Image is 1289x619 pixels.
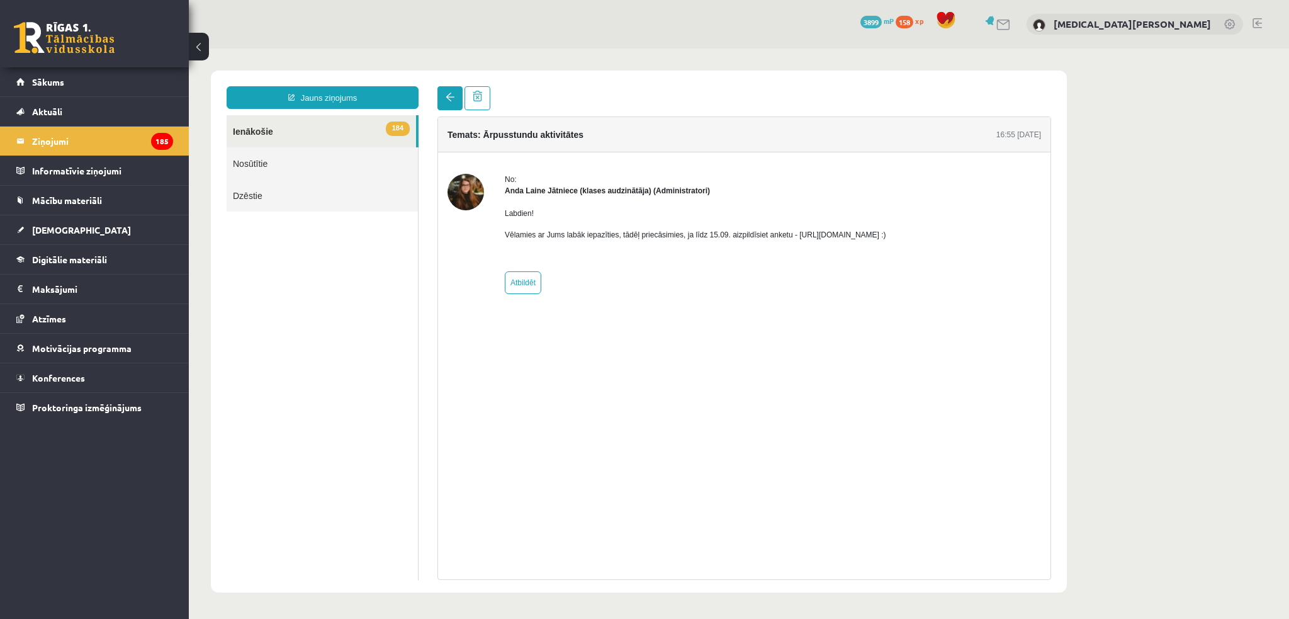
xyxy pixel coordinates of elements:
a: Konferences [16,363,173,392]
a: Jauns ziņojums [38,38,230,60]
a: 158 xp [896,16,930,26]
span: Mācību materiāli [32,195,102,206]
a: 184Ienākošie [38,67,227,99]
i: 185 [151,133,173,150]
a: Rīgas 1. Tālmācības vidusskola [14,22,115,54]
img: Anda Laine Jātniece (klases audzinātāja) [259,125,295,162]
legend: Ziņojumi [32,127,173,156]
a: Dzēstie [38,131,229,163]
span: Motivācijas programma [32,343,132,354]
span: [DEMOGRAPHIC_DATA] [32,224,131,236]
a: 3899 mP [860,16,894,26]
span: xp [915,16,923,26]
a: Ziņojumi185 [16,127,173,156]
a: Informatīvie ziņojumi [16,156,173,185]
legend: Maksājumi [32,275,173,304]
h4: Temats: Ārpusstundu aktivitātes [259,81,395,91]
span: Sākums [32,76,64,88]
p: Vēlamies ar Jums labāk iepazīties, tādēļ priecāsimies, ja līdz 15.09. aizpildīsiet anketu - [URL]... [316,181,697,192]
span: mP [884,16,894,26]
div: 16:55 [DATE] [808,81,852,92]
a: Atzīmes [16,304,173,333]
span: Konferences [32,372,85,383]
a: Digitālie materiāli [16,245,173,274]
span: Digitālie materiāli [32,254,107,265]
span: Atzīmes [32,313,66,324]
a: Sākums [16,67,173,96]
span: 184 [197,73,221,88]
a: Proktoringa izmēģinājums [16,393,173,422]
span: 158 [896,16,913,28]
a: [MEDICAL_DATA][PERSON_NAME] [1054,18,1211,30]
a: Mācību materiāli [16,186,173,215]
p: Labdien! [316,159,697,171]
span: 3899 [860,16,882,28]
a: Motivācijas programma [16,334,173,363]
a: [DEMOGRAPHIC_DATA] [16,215,173,244]
strong: Anda Laine Jātniece (klases audzinātāja) (Administratori) [316,138,521,147]
a: Maksājumi [16,275,173,304]
span: Aktuāli [32,106,62,117]
a: Nosūtītie [38,99,229,131]
a: Aktuāli [16,97,173,126]
div: No: [316,125,697,137]
legend: Informatīvie ziņojumi [32,156,173,185]
span: Proktoringa izmēģinājums [32,402,142,413]
a: Atbildēt [316,223,352,246]
img: Nikita Ļahovs [1033,19,1045,31]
